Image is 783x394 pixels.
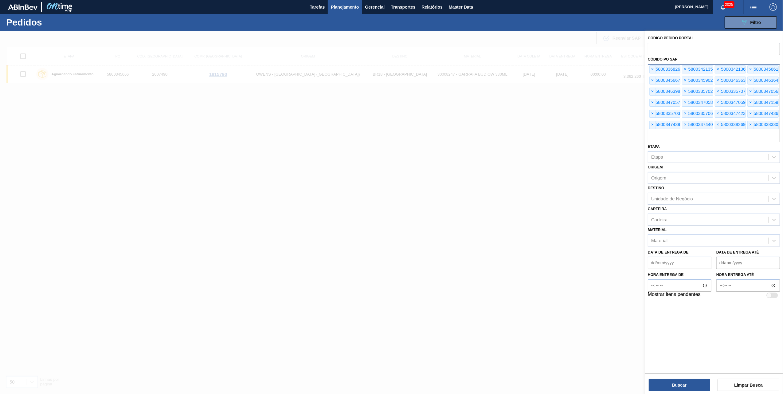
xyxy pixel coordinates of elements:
div: 5800345667 [649,77,680,85]
span: × [682,110,688,117]
img: Logout [769,3,777,11]
span: × [748,77,754,84]
div: Material [651,238,668,243]
div: 5800347059 [715,99,746,107]
div: 5800347057 [649,99,680,107]
span: Gerencial [365,3,385,11]
div: 5800335707 [715,88,746,96]
span: × [682,77,688,84]
div: 5800335703 [649,110,680,118]
div: 5800335706 [682,110,713,118]
div: 5800347423 [715,110,746,118]
div: Unidade de Negócio [651,196,693,201]
span: 2025 [724,1,734,8]
label: Material [648,228,667,232]
div: Carteira [651,217,668,222]
div: 5800345661 [747,65,778,73]
button: Filtro [725,16,777,29]
span: × [682,66,688,73]
span: × [650,110,656,117]
button: Notificações [713,3,733,11]
img: TNhmsLtSVTkK8tSr43FrP2fwEKptu5GPRR3wAAAABJRU5ErkJggg== [8,4,37,10]
img: userActions [750,3,757,11]
span: × [748,66,754,73]
div: 5800346364 [747,77,778,85]
span: × [650,99,656,106]
div: 5800336826 [649,65,680,73]
span: Planejamento [331,3,359,11]
input: dd/mm/yyyy [648,257,711,269]
h1: Pedidos [6,19,102,26]
span: × [650,66,656,73]
label: Data de Entrega até [716,250,759,254]
div: 5800347056 [747,88,778,96]
label: Etapa [648,144,660,149]
div: 5800347439 [649,121,680,129]
label: Destino [648,186,664,190]
div: 5800347058 [682,99,713,107]
div: 5800335702 [682,88,713,96]
span: × [682,88,688,95]
label: Origem [648,165,663,169]
span: Transportes [391,3,415,11]
label: Hora entrega até [716,270,780,279]
div: 5800347159 [747,99,778,107]
span: × [682,99,688,106]
div: 5800345902 [682,77,713,85]
span: × [715,121,721,128]
div: 5800338269 [715,121,746,129]
span: × [715,99,721,106]
span: Master Data [449,3,473,11]
span: Tarefas [310,3,325,11]
span: × [748,88,754,95]
span: Filtro [750,20,761,25]
div: 5800347440 [682,121,713,129]
div: 5800347436 [747,110,778,118]
div: 5800346398 [649,88,680,96]
span: × [650,77,656,84]
span: × [748,99,754,106]
span: × [715,88,721,95]
div: Etapa [651,155,663,160]
span: × [748,121,754,128]
label: Hora entrega de [648,270,711,279]
label: Códido PO SAP [648,57,678,61]
span: × [715,66,721,73]
span: × [715,110,721,117]
label: Mostrar itens pendentes [648,292,701,299]
div: Origem [651,175,666,181]
div: 5800342135 [682,65,713,73]
div: 5800346363 [715,77,746,85]
div: 5800342136 [715,65,746,73]
span: × [748,110,754,117]
div: 5800338330 [747,121,778,129]
label: Carteira [648,207,667,211]
span: × [650,121,656,128]
span: × [682,121,688,128]
label: Código Pedido Portal [648,36,694,40]
input: dd/mm/yyyy [716,257,780,269]
span: Relatórios [421,3,442,11]
label: Data de Entrega de [648,250,689,254]
span: × [715,77,721,84]
span: × [650,88,656,95]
